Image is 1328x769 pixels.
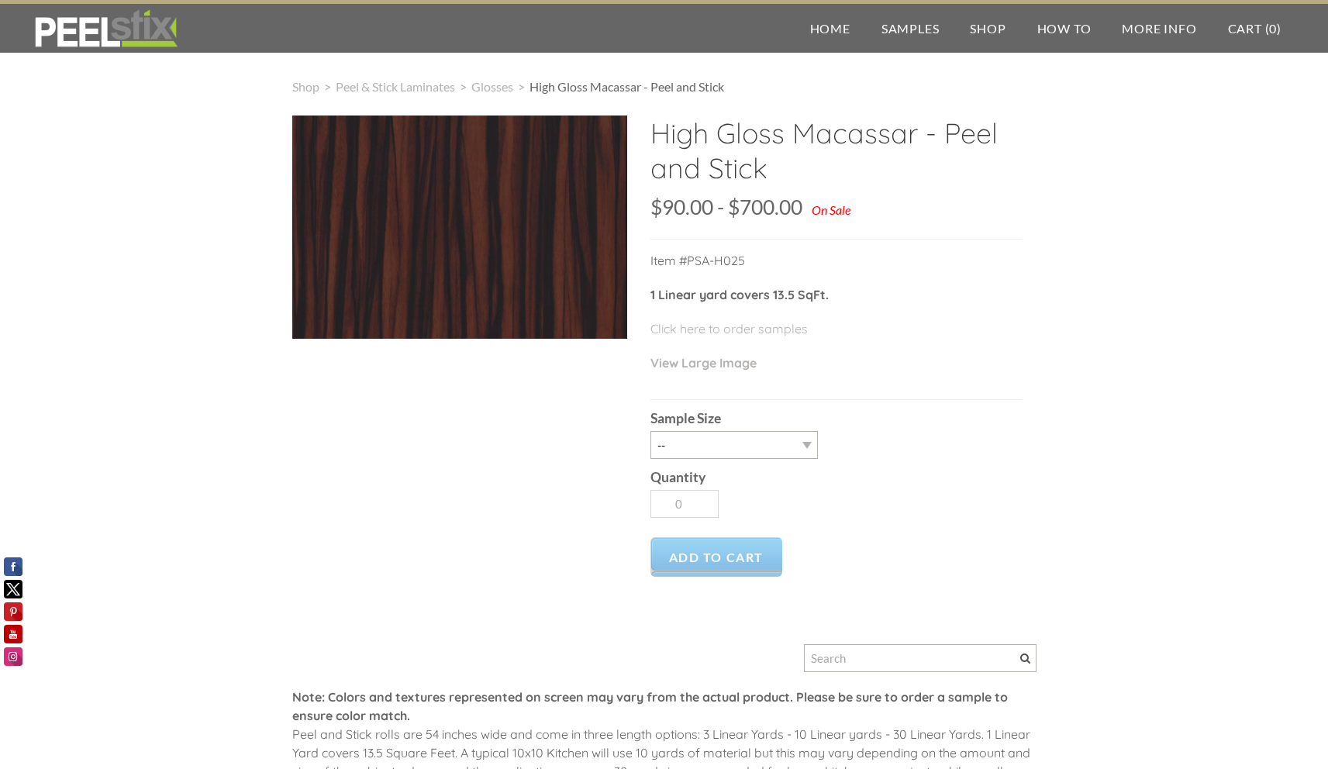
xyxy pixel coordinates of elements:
span: > [319,79,336,94]
span: Search [1020,653,1030,664]
p: Item #PSA-H025 [650,251,1023,285]
span: $90.00 - $700.00 [650,195,802,219]
a: Glosses [471,79,513,94]
span: > [513,79,529,94]
a: Click here to order samples [650,321,808,336]
a: Cart (0) [1212,4,1297,53]
a: Samples [866,4,955,53]
a: How To [1022,4,1107,53]
img: REFACE SUPPLIES [31,9,181,48]
b: Quantity [650,469,705,485]
input: Search [804,644,1037,672]
span: High Gloss Macassar - Peel and Stick [529,79,724,94]
a: Home [795,4,866,53]
strong: 1 Linear yard covers 13.5 SqFt. [650,287,829,302]
a: More Info [1106,4,1212,53]
a: Peel & Stick Laminates [336,79,455,94]
b: Sample Size [650,410,721,426]
a: Add to Cart [650,537,783,577]
span: > [455,79,471,94]
span: 0 [1269,21,1277,36]
a: Shop [954,4,1021,53]
a: View Large Image [650,355,757,371]
font: Note: Colors and textures represented on screen may vary from the actual product. Please be sure ... [292,689,1008,723]
h2: High Gloss Macassar - Peel and Stick [650,116,1023,197]
a: Shop [292,79,319,94]
div: On Sale [812,202,850,217]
